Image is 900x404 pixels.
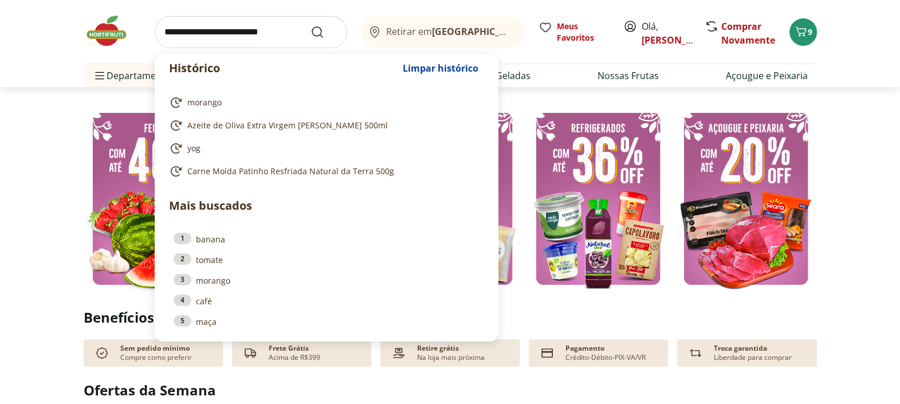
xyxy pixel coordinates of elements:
a: yog [169,142,480,155]
img: resfriados [527,104,669,293]
span: 9 [808,26,812,37]
p: Na loja mais próxima [417,353,485,362]
a: Comprar Novamente [721,20,775,46]
span: Meus Favoritos [557,21,610,44]
h2: Benefícios! [84,309,817,325]
input: search [155,16,347,48]
p: Retire grátis [417,344,459,353]
a: Carne Moída Patinho Resfriada Natural da Terra 500g [169,164,480,178]
button: Limpar histórico [397,54,484,82]
img: açougue [675,104,817,293]
p: Troca garantida [714,344,767,353]
button: Retirar em[GEOGRAPHIC_DATA]/[GEOGRAPHIC_DATA] [361,16,525,48]
button: Submit Search [311,25,338,39]
p: Sem pedido mínimo [120,344,190,353]
a: 5maça [174,315,480,328]
img: Hortifruti [84,14,141,48]
p: Liberdade para comprar [714,353,792,362]
p: Acima de R$399 [269,353,320,362]
p: Histórico [169,60,397,76]
div: 4 [174,295,191,306]
span: Olá, [642,19,693,47]
a: Azeite de Oliva Extra Virgem [PERSON_NAME] 500ml [169,119,480,132]
button: Carrinho [789,18,817,46]
img: card [538,344,556,362]
button: Menu [93,62,107,89]
span: morango [187,97,222,108]
a: morango [169,96,480,109]
img: feira [84,104,226,293]
h2: Ofertas da Semana [84,381,817,400]
a: 1banana [174,233,480,245]
span: Retirar em [386,26,513,37]
b: [GEOGRAPHIC_DATA]/[GEOGRAPHIC_DATA] [432,25,625,38]
a: [PERSON_NAME] [642,34,716,46]
span: Carne Moída Patinho Resfriada Natural da Terra 500g [187,166,394,177]
p: Crédito-Débito-PIX-VA/VR [565,353,646,362]
img: payment [390,344,408,362]
span: Limpar histórico [403,64,478,73]
p: Pagamento [565,344,604,353]
span: Azeite de Oliva Extra Virgem [PERSON_NAME] 500ml [187,120,388,131]
p: Compre como preferir [120,353,192,362]
p: Mais buscados [169,197,484,214]
img: check [93,344,111,362]
a: 4café [174,295,480,307]
a: 2tomate [174,253,480,266]
a: Açougue e Peixaria [726,69,808,83]
div: 2 [174,253,191,265]
a: 3morango [174,274,480,287]
div: 1 [174,233,191,244]
img: truck [241,344,260,362]
a: Meus Favoritos [539,21,610,44]
p: Frete Grátis [269,344,309,353]
span: yog [187,143,201,154]
div: 3 [174,274,191,285]
span: Departamentos [93,62,175,89]
a: Nossas Frutas [598,69,659,83]
div: 5 [174,315,191,327]
img: Devolução [686,344,705,362]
